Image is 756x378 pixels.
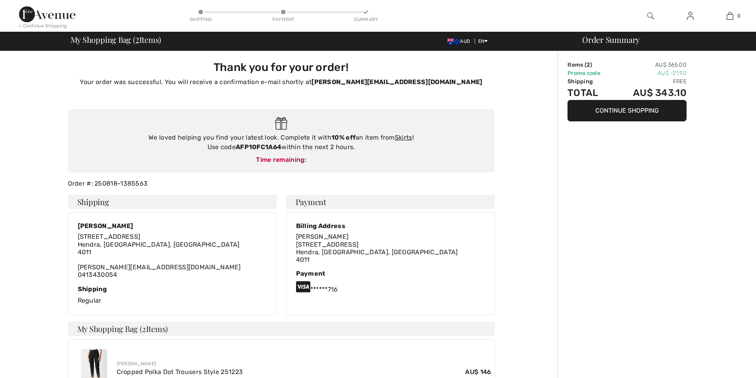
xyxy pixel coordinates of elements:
a: 0 [710,11,749,21]
span: AU$ 146 [465,367,491,377]
a: Cropped Polka Dot Trousers Style 251223 [117,368,243,376]
div: < Continue Shopping [19,22,67,29]
div: [PERSON_NAME][EMAIL_ADDRESS][DOMAIN_NAME] 0413430054 [78,233,241,278]
iframe: Opens a widget where you can find more information [705,354,748,374]
td: AU$ -21.90 [613,69,687,77]
div: Billing Address [296,222,458,230]
img: My Bag [727,11,733,21]
span: 0 [737,12,741,19]
img: My Info [687,11,694,21]
img: 1ère Avenue [19,6,75,22]
img: search the website [647,11,654,21]
strong: AFP10FC1A64 [236,143,281,151]
td: Shipping [567,77,613,86]
div: Order #: 250818-1385563 [63,179,500,188]
strong: [PERSON_NAME][EMAIL_ADDRESS][DOMAIN_NAME] [312,78,482,86]
td: AU$ 365.00 [613,61,687,69]
td: Items ( ) [567,61,613,69]
span: [STREET_ADDRESS] Hendra, [GEOGRAPHIC_DATA], [GEOGRAPHIC_DATA] 4011 [78,233,240,255]
td: Promo code [567,69,613,77]
div: Shipping [189,16,213,23]
h4: Payment [286,195,495,209]
strong: 10% off [331,134,356,141]
span: [PERSON_NAME] [296,233,349,240]
div: Payment [271,16,295,23]
p: Your order was successful. You will receive a confirmation e-mail shortly at [73,77,490,87]
a: Sign In [681,11,700,21]
div: Time remaining: [76,155,487,165]
div: Shipping [78,285,267,293]
span: 2 [142,323,146,334]
div: [PERSON_NAME] [117,360,491,367]
span: 2 [135,34,139,44]
div: Payment [296,270,485,277]
td: AU$ 343.10 [613,86,687,100]
img: Gift.svg [275,117,287,130]
a: Skirts [395,134,412,141]
div: We loved helping you find your latest look. Complete it with an item from ! Use code within the n... [76,133,487,152]
span: AUD [447,38,473,44]
span: [STREET_ADDRESS] Hendra, [GEOGRAPHIC_DATA], [GEOGRAPHIC_DATA] 4011 [296,241,458,263]
h4: My Shopping Bag ( Items) [68,322,495,336]
img: Australian Dollar [447,38,460,45]
h3: Thank you for your order! [73,61,490,74]
span: 2 [587,61,590,68]
button: Continue Shopping [567,100,687,121]
h4: Shipping [68,195,277,209]
div: [PERSON_NAME] [78,222,241,230]
td: Total [567,86,613,100]
span: EN [478,38,488,44]
div: Regular [78,285,267,305]
div: Summary [354,16,378,23]
span: My Shopping Bag ( Items) [71,36,162,44]
td: Free [613,77,687,86]
div: Order Summary [573,36,751,44]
